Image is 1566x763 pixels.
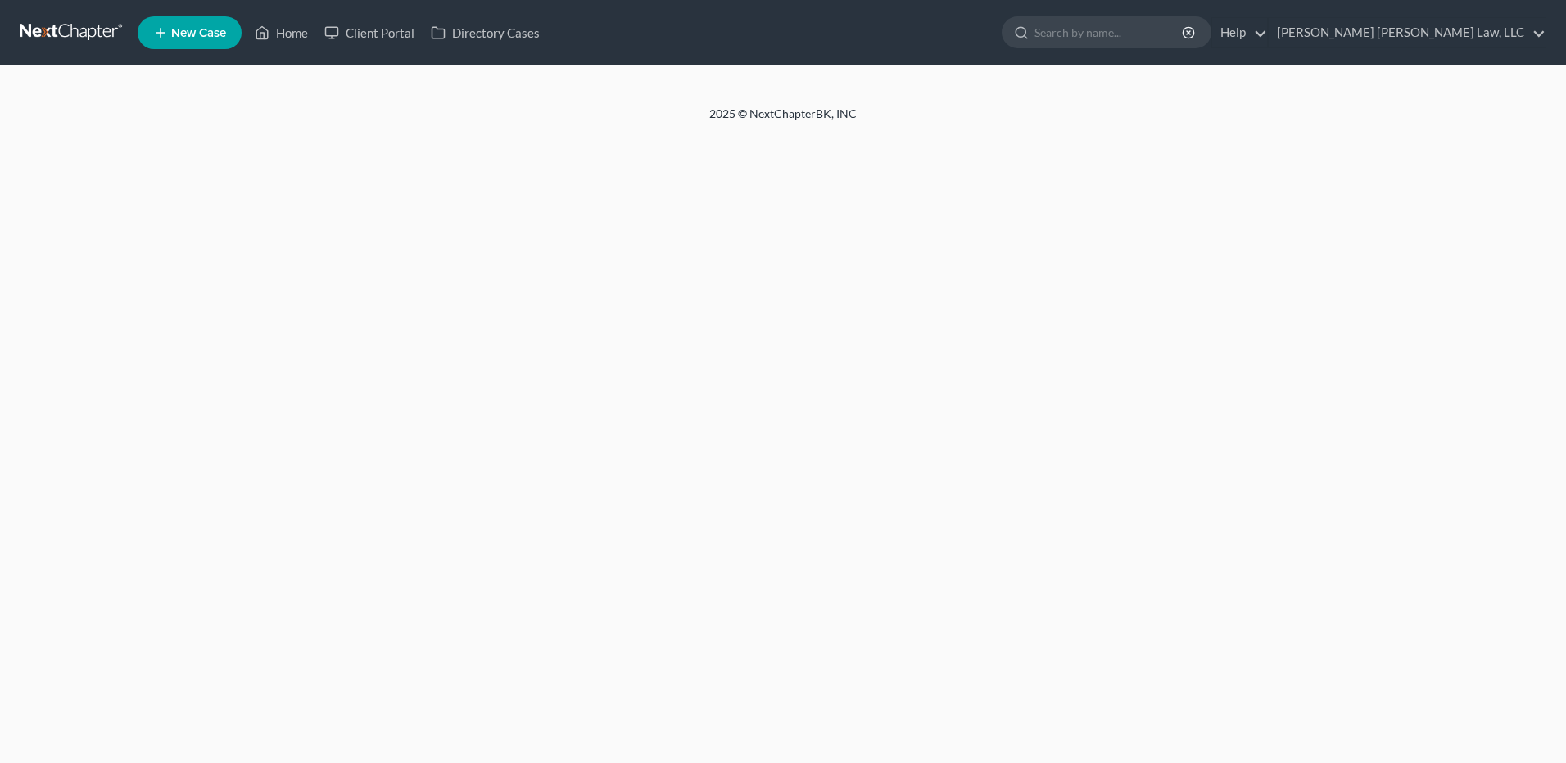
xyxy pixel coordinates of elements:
[247,18,316,47] a: Home
[423,18,548,47] a: Directory Cases
[316,106,1250,135] div: 2025 © NextChapterBK, INC
[1269,18,1546,47] a: [PERSON_NAME] [PERSON_NAME] Law, LLC
[1034,17,1184,47] input: Search by name...
[1212,18,1267,47] a: Help
[171,27,226,39] span: New Case
[316,18,423,47] a: Client Portal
